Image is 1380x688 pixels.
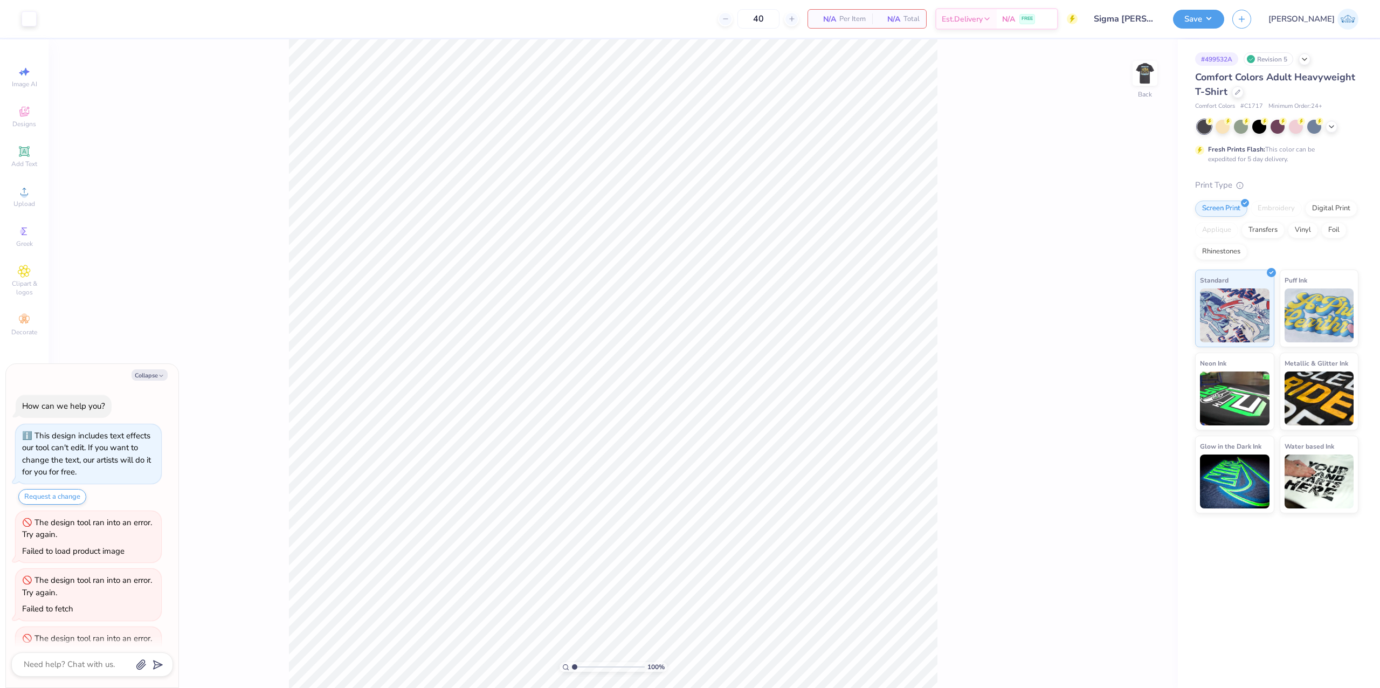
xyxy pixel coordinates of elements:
span: N/A [879,13,900,25]
div: This color can be expedited for 5 day delivery. [1208,145,1341,164]
span: N/A [1002,13,1015,25]
span: Comfort Colors [1195,102,1235,111]
span: Per Item [839,13,866,25]
span: Add Text [11,160,37,168]
strong: Fresh Prints Flash: [1208,145,1265,154]
span: # C1717 [1240,102,1263,111]
button: Save [1173,10,1224,29]
div: Transfers [1241,222,1285,238]
div: Failed to fetch [22,603,73,614]
span: Water based Ink [1285,441,1334,452]
img: Standard [1200,288,1269,342]
div: Failed to load product image [22,546,125,556]
div: Back [1138,90,1152,99]
img: Neon Ink [1200,371,1269,425]
img: Metallic & Glitter Ink [1285,371,1354,425]
div: Screen Print [1195,201,1247,217]
span: Est. Delivery [942,13,983,25]
span: Greek [16,239,33,248]
div: Print Type [1195,179,1358,191]
div: Embroidery [1251,201,1302,217]
span: Comfort Colors Adult Heavyweight T-Shirt [1195,71,1355,98]
img: Puff Ink [1285,288,1354,342]
span: Designs [12,120,36,128]
span: Puff Ink [1285,274,1307,286]
div: Rhinestones [1195,244,1247,260]
div: Foil [1321,222,1347,238]
span: Decorate [11,328,37,336]
button: Collapse [132,369,168,381]
div: The design tool ran into an error. Try again. [22,517,152,540]
span: Total [903,13,920,25]
div: Digital Print [1305,201,1357,217]
span: N/A [815,13,836,25]
div: Revision 5 [1244,52,1293,66]
span: Clipart & logos [5,279,43,297]
span: 100 % [647,662,665,672]
span: Minimum Order: 24 + [1268,102,1322,111]
span: Image AI [12,80,37,88]
input: – – [737,9,779,29]
span: Neon Ink [1200,357,1226,369]
div: The design tool ran into an error. Try again. [22,633,152,656]
div: Applique [1195,222,1238,238]
div: Vinyl [1288,222,1318,238]
span: [PERSON_NAME] [1268,13,1335,25]
button: Request a change [18,489,86,505]
span: Glow in the Dark Ink [1200,441,1261,452]
span: Standard [1200,274,1229,286]
div: This design includes text effects our tool can't edit. If you want to change the text, our artist... [22,430,151,478]
span: FREE [1022,15,1033,23]
img: Water based Ink [1285,455,1354,508]
img: Back [1134,63,1156,84]
span: Metallic & Glitter Ink [1285,357,1348,369]
img: Josephine Amber Orros [1337,9,1358,30]
div: How can we help you? [22,401,105,411]
a: [PERSON_NAME] [1268,9,1358,30]
div: The design tool ran into an error. Try again. [22,575,152,598]
img: Glow in the Dark Ink [1200,455,1269,508]
div: # 499532A [1195,52,1238,66]
span: Upload [13,199,35,208]
input: Untitled Design [1086,8,1165,30]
